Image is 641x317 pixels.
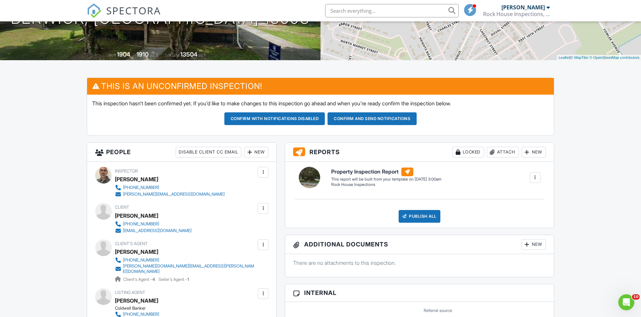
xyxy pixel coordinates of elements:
[244,147,268,157] div: New
[115,306,197,311] div: Coldwell Banker
[115,169,138,174] span: Inspector
[115,257,256,263] a: [PHONE_NUMBER]
[487,147,519,157] div: Attach
[117,51,130,58] div: 1904
[115,263,256,274] a: [PERSON_NAME][DOMAIN_NAME][EMAIL_ADDRESS][PERSON_NAME][DOMAIN_NAME]
[123,221,159,227] div: [PHONE_NUMBER]
[115,296,158,306] a: [PERSON_NAME]
[123,277,156,282] span: Client's Agent -
[123,257,159,263] div: [PHONE_NUMBER]
[87,3,101,18] img: The Best Home Inspection Software - Spectora
[165,52,179,58] span: Lot Size
[452,147,484,157] div: Locked
[123,228,192,233] div: [EMAIL_ADDRESS][DOMAIN_NAME]
[285,284,554,302] h3: Internal
[483,11,550,17] div: Rock House Inspections, LLC.
[87,78,554,94] h3: This is an Unconfirmed Inspection!
[115,290,145,295] span: Listing Agent
[87,143,276,162] h3: People
[285,235,554,254] h3: Additional Documents
[632,294,640,300] span: 10
[115,205,129,210] span: Client
[521,239,546,250] div: New
[285,143,554,162] h3: Reports
[331,182,441,188] div: Rock House Inspections
[331,168,441,176] h6: Property Inspection Report
[123,192,225,197] div: [PERSON_NAME][EMAIL_ADDRESS][DOMAIN_NAME]
[115,211,158,221] div: [PERSON_NAME]
[115,227,192,234] a: [EMAIL_ADDRESS][DOMAIN_NAME]
[109,52,116,58] span: Built
[501,4,545,11] div: [PERSON_NAME]
[590,56,639,60] a: © OpenStreetMap contributors
[115,247,158,257] a: [PERSON_NAME]
[159,277,189,282] span: Seller's Agent -
[424,308,452,314] label: Referral source
[399,210,440,223] div: Publish All
[115,241,148,246] span: Client's Agent
[87,9,161,23] a: SPECTORA
[328,112,417,125] button: Confirm and send notifications
[137,51,149,58] div: 1910
[115,174,158,184] div: [PERSON_NAME]
[115,221,192,227] a: [PHONE_NUMBER]
[115,184,225,191] a: [PHONE_NUMBER]
[618,294,634,310] iframe: Intercom live chat
[92,100,549,107] p: This inspection hasn't been confirmed yet. If you'd like to make changes to this inspection go ah...
[521,147,546,157] div: New
[123,263,256,274] div: [PERSON_NAME][DOMAIN_NAME][EMAIL_ADDRESS][PERSON_NAME][DOMAIN_NAME]
[571,56,589,60] a: © MapTiler
[176,147,241,157] div: Disable Client CC Email
[150,52,159,58] span: sq. ft.
[224,112,325,125] button: Confirm with notifications disabled
[325,4,459,17] input: Search everything...
[115,191,225,198] a: [PERSON_NAME][EMAIL_ADDRESS][DOMAIN_NAME]
[187,277,189,282] strong: 1
[123,185,159,190] div: [PHONE_NUMBER]
[123,312,159,317] div: [PHONE_NUMBER]
[152,277,155,282] strong: 4
[106,3,161,17] span: SPECTORA
[331,177,441,182] div: This report will be built from your template on [DATE] 3:00am
[557,55,641,61] div: |
[180,51,197,58] div: 13504
[559,56,570,60] a: Leaflet
[293,259,546,267] p: There are no attachments to this inspection.
[198,52,207,58] span: sq.ft.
